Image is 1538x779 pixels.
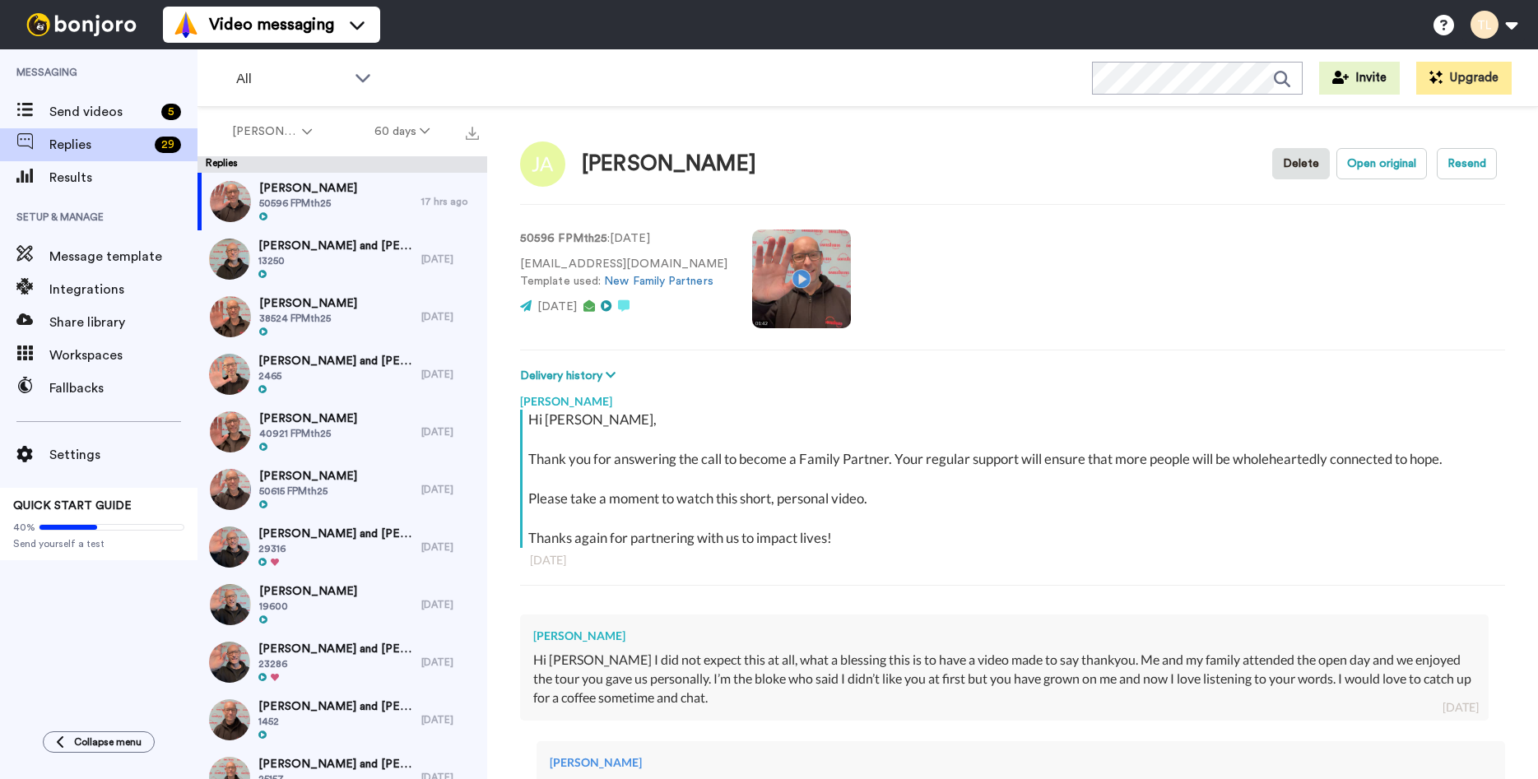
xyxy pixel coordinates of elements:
div: [DATE] [421,713,479,726]
a: [PERSON_NAME] and [PERSON_NAME]23286[DATE] [197,633,487,691]
span: 13250 [258,254,413,267]
a: [PERSON_NAME] and [PERSON_NAME]1452[DATE] [197,691,487,749]
button: Open original [1336,148,1427,179]
div: [DATE] [421,598,479,611]
span: [PERSON_NAME] [259,410,357,427]
div: [DATE] [421,656,479,669]
img: cad97315-8612-4700-a57c-6ed582392ec9-thumb.jpg [210,411,251,452]
span: [PERSON_NAME] and [PERSON_NAME] [258,526,413,542]
span: All [236,69,346,89]
span: [PERSON_NAME] [259,180,357,197]
div: [DATE] [421,368,479,381]
div: [DATE] [421,483,479,496]
div: [PERSON_NAME] [520,385,1505,410]
span: 40921 FPMth25 [259,427,357,440]
img: 74488e2e-b924-41ff-ac8b-387b94cd0baa-thumb.jpg [209,239,250,280]
a: [PERSON_NAME]19600[DATE] [197,576,487,633]
span: Message template [49,247,197,267]
img: vm-color.svg [173,12,199,38]
button: Invite [1319,62,1400,95]
span: Integrations [49,280,197,299]
div: [DATE] [421,425,479,438]
span: 38524 FPMth25 [259,312,357,325]
div: [PERSON_NAME] [550,754,1492,771]
span: Collapse menu [74,735,142,749]
div: 29 [155,137,181,153]
div: [DATE] [530,552,1495,568]
span: 40% [13,521,35,534]
span: [PERSON_NAME] and [PERSON_NAME] [258,353,413,369]
div: Replies [197,156,487,173]
strong: 50596 FPMth25 [520,233,607,244]
span: [PERSON_NAME] [232,123,299,140]
a: [PERSON_NAME] and [PERSON_NAME]2465[DATE] [197,345,487,403]
img: afef39e1-91c1-402c-b32a-8930c1ebfacc-thumb.jpg [209,354,250,395]
a: New Family Partners [604,276,713,287]
span: Results [49,168,197,188]
button: Delete [1272,148,1330,179]
span: [PERSON_NAME] and [PERSON_NAME] [258,641,413,657]
div: [PERSON_NAME] [582,152,756,176]
img: fcb26f74-b81b-4c98-baca-5e6747a3f069-thumb.jpg [209,526,250,568]
span: [PERSON_NAME] and [PERSON_NAME] [258,238,413,254]
span: Send yourself a test [13,537,184,550]
img: export.svg [466,127,479,140]
span: [PERSON_NAME] [259,295,357,312]
div: 5 [161,104,181,120]
span: 1452 [258,715,413,728]
button: 60 days [343,117,461,146]
div: [PERSON_NAME] [533,628,1475,644]
span: 29316 [258,542,413,555]
div: 17 hrs ago [421,195,479,208]
div: [DATE] [421,310,479,323]
span: Replies [49,135,148,155]
a: [PERSON_NAME]50596 FPMth2517 hrs ago [197,173,487,230]
button: Upgrade [1416,62,1512,95]
img: 8ea457a1-920c-47dd-8437-1f84323572aa-thumb.jpg [210,469,251,510]
img: 5cf3c04a-a0c8-49ca-a6d0-13430f245b70-thumb.jpg [210,181,251,222]
span: 23286 [258,657,413,670]
img: Image of Jeremy Allan [520,141,565,187]
button: Delivery history [520,367,620,385]
a: [PERSON_NAME]50615 FPMth25[DATE] [197,461,487,518]
span: Share library [49,313,197,332]
a: [PERSON_NAME]38524 FPMth25[DATE] [197,288,487,345]
span: [PERSON_NAME] [259,468,357,485]
span: [PERSON_NAME] and [PERSON_NAME] [258,756,413,772]
span: 50615 FPMth25 [259,485,357,498]
p: : [DATE] [520,230,727,248]
span: 19600 [259,600,357,613]
a: [PERSON_NAME] and [PERSON_NAME]29316[DATE] [197,518,487,576]
a: [PERSON_NAME] and [PERSON_NAME]13250[DATE] [197,230,487,288]
span: 2465 [258,369,413,383]
span: 50596 FPMth25 [259,197,357,210]
span: [PERSON_NAME] [259,583,357,600]
img: 67eaaa03-8391-4300-a044-b53d70590310-thumb.jpg [209,699,250,740]
span: Video messaging [209,13,334,36]
p: [EMAIL_ADDRESS][DOMAIN_NAME] Template used: [520,256,727,290]
img: 640a1cbc-31f4-4891-ba67-83b1976c4b32-thumb.jpg [210,584,251,625]
img: 00fd8702-70f1-4904-90a2-4de5f43caa2d-thumb.jpg [210,296,251,337]
button: Resend [1437,148,1497,179]
span: Settings [49,445,197,465]
button: Export all results that match these filters now. [461,119,484,144]
span: Send videos [49,102,155,122]
img: bj-logo-header-white.svg [20,13,143,36]
img: 6fea4af1-0799-4bfc-9325-7444e934ab2b-thumb.jpg [209,642,250,683]
a: [PERSON_NAME]40921 FPMth25[DATE] [197,403,487,461]
div: Hi [PERSON_NAME] I did not expect this at all, what a blessing this is to have a video made to sa... [533,651,1475,707]
span: [PERSON_NAME] and [PERSON_NAME] [258,698,413,715]
span: [DATE] [537,301,577,313]
button: [PERSON_NAME] [201,117,343,146]
div: Hi [PERSON_NAME], Thank you for answering the call to become a Family Partner. Your regular suppo... [528,410,1501,548]
div: [DATE] [421,253,479,266]
div: [DATE] [421,540,479,554]
button: Collapse menu [43,731,155,753]
span: Fallbacks [49,378,197,398]
span: Workspaces [49,345,197,365]
span: QUICK START GUIDE [13,500,132,512]
div: [DATE] [1443,699,1479,716]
